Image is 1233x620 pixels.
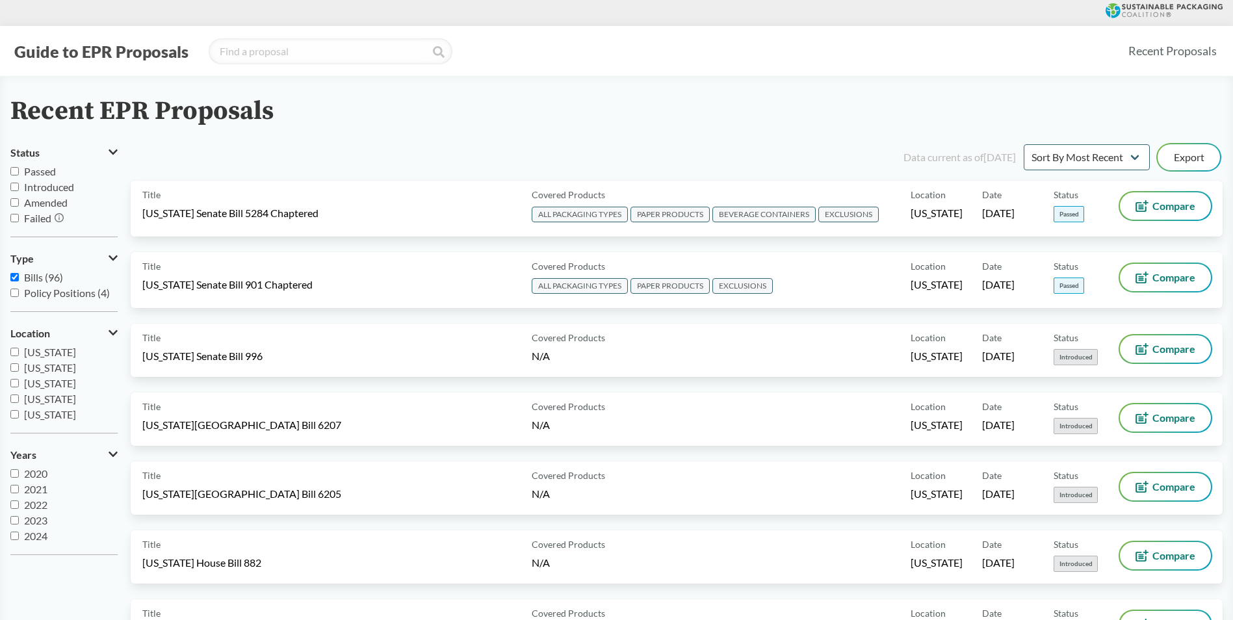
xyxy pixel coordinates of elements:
[142,278,313,292] span: [US_STATE] Senate Bill 901 Chaptered
[10,379,19,387] input: [US_STATE]
[1123,36,1223,66] a: Recent Proposals
[1120,473,1211,500] button: Compare
[532,556,550,569] span: N/A
[982,606,1002,620] span: Date
[911,487,963,501] span: [US_STATE]
[911,206,963,220] span: [US_STATE]
[10,167,19,175] input: Passed
[1054,259,1078,273] span: Status
[10,394,19,403] input: [US_STATE]
[911,400,946,413] span: Location
[911,259,946,273] span: Location
[24,361,76,374] span: [US_STATE]
[818,207,879,222] span: EXCLUSIONS
[1152,344,1195,354] span: Compare
[142,206,318,220] span: [US_STATE] Senate Bill 5284 Chaptered
[10,289,19,297] input: Policy Positions (4)
[1054,349,1098,365] span: Introduced
[532,537,605,551] span: Covered Products
[10,147,40,159] span: Status
[142,349,263,363] span: [US_STATE] Senate Bill 996
[903,149,1016,165] div: Data current as of [DATE]
[911,537,946,551] span: Location
[24,346,76,358] span: [US_STATE]
[10,516,19,524] input: 2023
[10,328,50,339] span: Location
[24,196,68,209] span: Amended
[142,400,161,413] span: Title
[1054,331,1078,344] span: Status
[24,408,76,420] span: [US_STATE]
[1120,264,1211,291] button: Compare
[712,278,773,294] span: EXCLUSIONS
[10,500,19,509] input: 2022
[10,444,118,466] button: Years
[24,514,47,526] span: 2023
[982,188,1002,201] span: Date
[142,331,161,344] span: Title
[532,207,628,222] span: ALL PACKAGING TYPES
[911,188,946,201] span: Location
[10,322,118,344] button: Location
[24,287,110,299] span: Policy Positions (4)
[142,418,341,432] span: [US_STATE][GEOGRAPHIC_DATA] Bill 6207
[10,469,19,478] input: 2020
[24,165,56,177] span: Passed
[1054,418,1098,434] span: Introduced
[10,532,19,540] input: 2024
[24,271,63,283] span: Bills (96)
[142,188,161,201] span: Title
[911,469,946,482] span: Location
[982,349,1015,363] span: [DATE]
[1054,206,1084,222] span: Passed
[712,207,816,222] span: BEVERAGE CONTAINERS
[142,606,161,620] span: Title
[24,467,47,480] span: 2020
[24,377,76,389] span: [US_STATE]
[24,181,74,193] span: Introduced
[982,469,1002,482] span: Date
[911,331,946,344] span: Location
[982,537,1002,551] span: Date
[1158,144,1220,170] button: Export
[10,183,19,191] input: Introduced
[1054,556,1098,572] span: Introduced
[982,400,1002,413] span: Date
[10,253,34,265] span: Type
[911,606,946,620] span: Location
[982,418,1015,432] span: [DATE]
[142,469,161,482] span: Title
[532,350,550,362] span: N/A
[24,393,76,405] span: [US_STATE]
[532,331,605,344] span: Covered Products
[1120,335,1211,363] button: Compare
[1054,537,1078,551] span: Status
[1054,400,1078,413] span: Status
[10,273,19,281] input: Bills (96)
[24,483,47,495] span: 2021
[532,278,628,294] span: ALL PACKAGING TYPES
[10,198,19,207] input: Amended
[532,188,605,201] span: Covered Products
[1120,542,1211,569] button: Compare
[982,278,1015,292] span: [DATE]
[10,363,19,372] input: [US_STATE]
[911,278,963,292] span: [US_STATE]
[532,487,550,500] span: N/A
[10,214,19,222] input: Failed
[24,212,51,224] span: Failed
[911,418,963,432] span: [US_STATE]
[1054,606,1078,620] span: Status
[630,278,710,294] span: PAPER PRODUCTS
[532,606,605,620] span: Covered Products
[10,248,118,270] button: Type
[142,487,341,501] span: [US_STATE][GEOGRAPHIC_DATA] Bill 6205
[1120,404,1211,432] button: Compare
[982,331,1002,344] span: Date
[10,449,36,461] span: Years
[1152,272,1195,283] span: Compare
[24,530,47,542] span: 2024
[10,348,19,356] input: [US_STATE]
[1152,550,1195,561] span: Compare
[209,38,452,64] input: Find a proposal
